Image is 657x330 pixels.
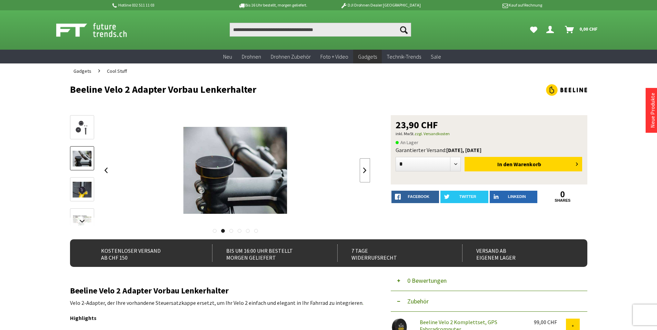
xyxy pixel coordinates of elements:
button: 0 Bewertungen [391,270,587,291]
img: Shop Futuretrends - zur Startseite wechseln [56,21,142,39]
a: shares [539,198,587,203]
span: Gadgets [73,68,91,74]
div: Versand ab eigenem Lager [462,244,572,262]
span: 23,90 CHF [396,120,438,130]
a: Warenkorb [562,23,601,37]
h2: Beeline Velo 2 Adapter Vorbau Lenkerhalter [70,286,370,295]
span: Velo 2-Adapter, der Ihre vorhandene Steuersatzkappe ersetzt, um Ihr Velo 2 einfach und elegant in... [70,299,362,306]
img: Beeline [546,84,587,96]
p: inkl. MwSt. [396,130,583,138]
span: Cool Stuff [107,68,127,74]
a: Gadgets [70,63,95,79]
a: Drohnen [237,50,266,64]
a: . [362,299,364,306]
p: Kauf auf Rechnung [435,1,542,9]
span: twitter [459,194,476,199]
input: Produkt, Marke, Kategorie, EAN, Artikelnummer… [230,23,411,37]
a: Neu [218,50,237,64]
a: Dein Konto [544,23,559,37]
a: twitter [440,191,488,203]
h1: Beeline Velo 2 Adapter Vorbau Lenkerhalter [70,84,484,94]
p: Bis 16 Uhr bestellt, morgen geliefert. [219,1,327,9]
a: Sale [426,50,446,64]
span: Sale [431,53,441,60]
span: facebook [408,194,429,199]
a: 0 [539,191,587,198]
a: LinkedIn [490,191,538,203]
a: Foto + Video [316,50,353,64]
img: Vorschau: Beeline Velo 2 Adapter Vorbau Lenkerhalter [72,118,92,138]
div: 99,00 CHF [534,319,566,326]
div: Bis um 16:00 Uhr bestellt Morgen geliefert [212,244,322,262]
span: Neu [223,53,232,60]
button: Suchen [397,23,411,37]
button: In den Warenkorb [465,157,582,171]
p: Hotline 032 511 11 03 [111,1,219,9]
div: 7 Tage Widerrufsrecht [337,244,447,262]
span: Technik-Trends [387,53,421,60]
p: DJI Drohnen Dealer [GEOGRAPHIC_DATA] [327,1,434,9]
span: LinkedIn [508,194,526,199]
a: Drohnen Zubehör [266,50,316,64]
span: Gadgets [358,53,377,60]
a: zzgl. Versandkosten [415,131,450,136]
b: [DATE], [DATE] [446,147,481,153]
span: Foto + Video [320,53,348,60]
div: Garantierter Versand: [396,147,583,153]
a: Gadgets [353,50,382,64]
a: Technik-Trends [382,50,426,64]
span: Drohnen Zubehör [271,53,311,60]
strong: Highlights [70,314,97,321]
span: In den [497,161,512,168]
a: facebook [391,191,439,203]
div: Kostenloser Versand ab CHF 150 [87,244,197,262]
span: An Lager [396,138,418,147]
a: Meine Favoriten [527,23,541,37]
a: Neue Produkte [649,93,656,128]
button: Zubehör [391,291,587,312]
a: Cool Stuff [103,63,130,79]
span: 0,00 CHF [579,23,598,34]
span: Drohnen [242,53,261,60]
span: Warenkorb [514,161,541,168]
